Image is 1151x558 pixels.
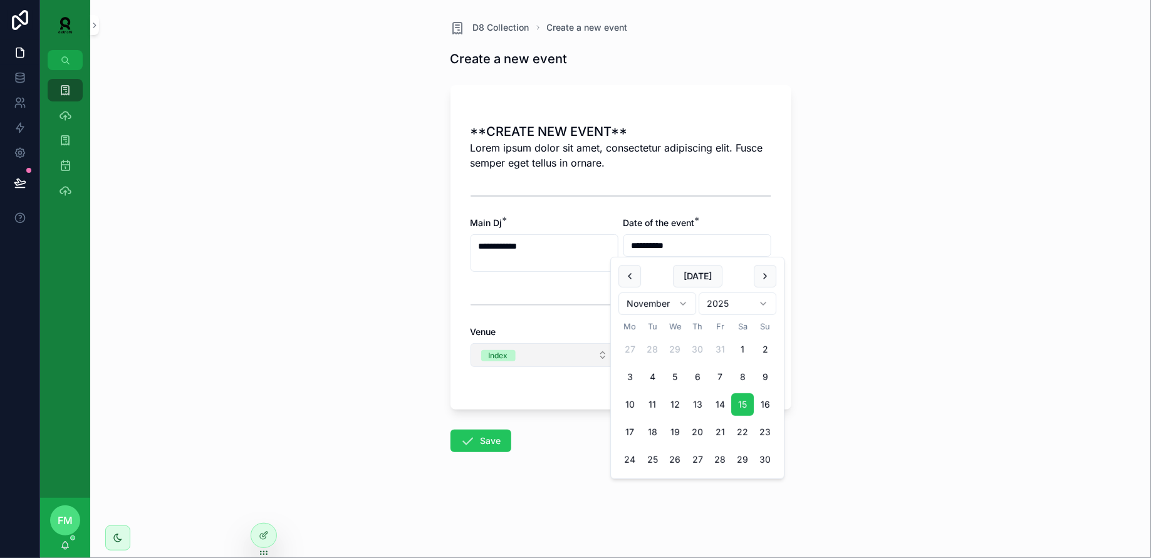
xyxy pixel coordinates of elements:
[673,265,722,287] button: [DATE]
[641,448,664,471] button: Tuesday, 25 November 2025
[471,217,503,228] span: Main Dj
[664,421,686,443] button: Wednesday, 19 November 2025
[754,421,776,443] button: Sunday, 23 November 2025
[731,338,754,361] button: Saturday, 1 November 2025
[641,393,664,416] button: Tuesday, 11 November 2025
[731,448,754,471] button: Saturday, 29 November 2025
[618,393,641,416] button: Monday, 10 November 2025
[664,393,686,416] button: Wednesday, 12 November 2025
[686,338,709,361] button: Thursday, 30 October 2025
[709,448,731,471] button: Friday, 28 November 2025
[754,320,776,333] th: Sunday
[754,448,776,471] button: Sunday, 30 November 2025
[451,20,529,35] a: D8 Collection
[686,421,709,443] button: Thursday, 20 November 2025
[686,366,709,388] button: Thursday, 6 November 2025
[471,326,496,337] span: Venue
[473,21,529,34] span: D8 Collection
[709,338,731,361] button: Friday, 31 October 2025
[451,50,568,68] h1: Create a new event
[754,338,776,361] button: Sunday, 2 November 2025
[664,366,686,388] button: Wednesday, 5 November 2025
[664,338,686,361] button: Wednesday, 29 October 2025
[618,338,641,361] button: Monday, 27 October 2025
[618,448,641,471] button: Monday, 24 November 2025
[618,320,641,333] th: Monday
[471,123,771,140] h1: **CREATE NEW EVENT**
[731,393,754,416] button: Saturday, 15 November 2025, selected
[686,448,709,471] button: Thursday, 27 November 2025
[58,513,73,528] span: FM
[731,366,754,388] button: Saturday, 8 November 2025
[641,338,664,361] button: Tuesday, 28 October 2025
[471,343,618,367] button: Select Button
[623,217,695,228] span: Date of the event
[731,421,754,443] button: Saturday, 22 November 2025
[40,70,90,218] div: scrollable content
[664,448,686,471] button: Wednesday, 26 November 2025
[618,421,641,443] button: Monday, 17 November 2025
[471,140,771,170] span: Lorem ipsum dolor sit amet, consectetur adipiscing elit. Fusce semper eget tellus in ornare.
[641,320,664,333] th: Tuesday
[709,320,731,333] th: Friday
[641,366,664,388] button: Tuesday, 4 November 2025
[709,421,731,443] button: Friday, 21 November 2025
[686,393,709,416] button: Thursday, 13 November 2025
[709,393,731,416] button: Friday, 14 November 2025
[50,15,80,35] img: App logo
[489,350,508,361] div: Index
[686,320,709,333] th: Thursday
[709,366,731,388] button: Friday, 7 November 2025
[731,320,754,333] th: Saturday
[754,393,776,416] button: Sunday, 16 November 2025
[618,320,776,471] table: November 2025
[451,430,511,452] button: Save
[664,320,686,333] th: Wednesday
[641,421,664,443] button: Tuesday, 18 November 2025
[754,366,776,388] button: Sunday, 9 November 2025
[618,366,641,388] button: Monday, 3 November 2025
[547,21,628,34] a: Create a new event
